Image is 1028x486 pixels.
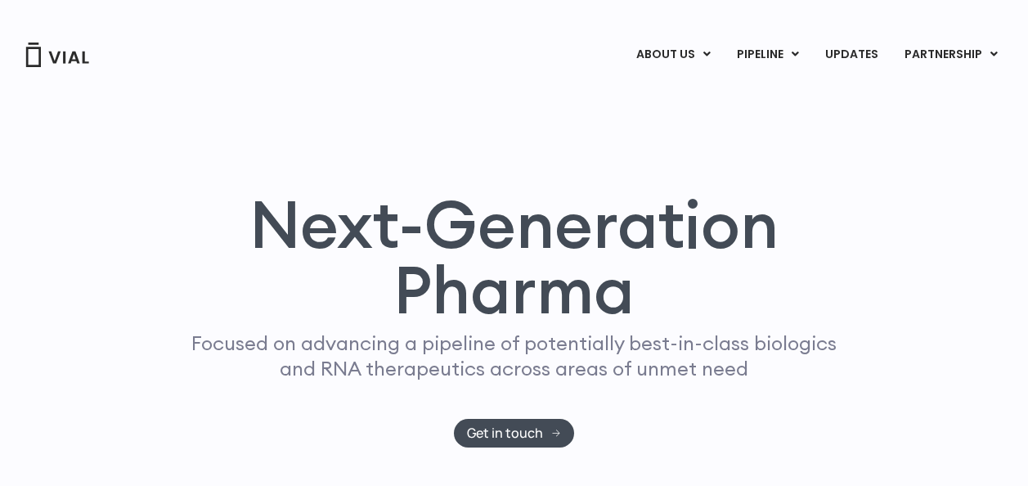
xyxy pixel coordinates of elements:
a: UPDATES [812,41,891,69]
span: Get in touch [467,427,543,439]
a: Get in touch [454,419,574,448]
a: PIPELINEMenu Toggle [724,41,811,69]
img: Vial Logo [25,43,90,67]
a: PARTNERSHIPMenu Toggle [891,41,1011,69]
p: Focused on advancing a pipeline of potentially best-in-class biologics and RNA therapeutics acros... [185,331,844,381]
h1: Next-Generation Pharma [160,191,869,322]
a: ABOUT USMenu Toggle [623,41,723,69]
